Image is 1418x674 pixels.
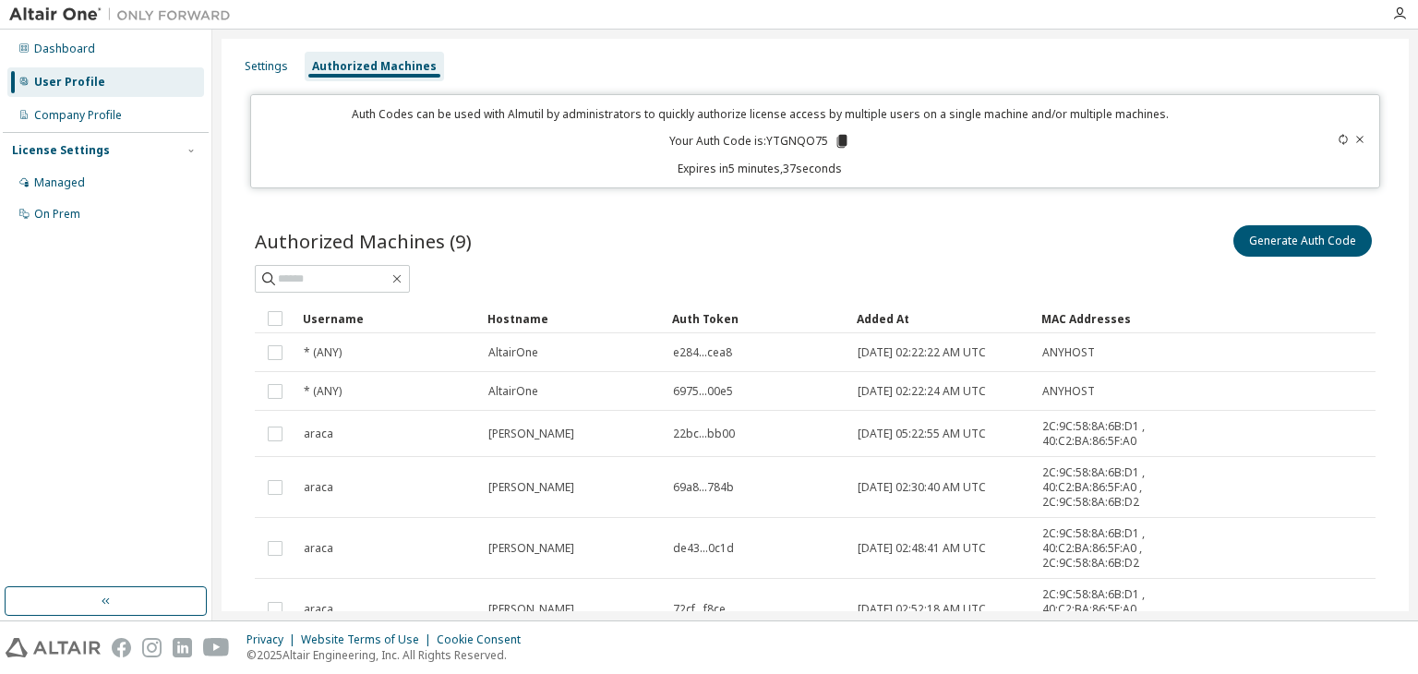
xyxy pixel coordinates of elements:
[669,133,850,150] p: Your Auth Code is: YTGNQO75
[488,541,574,556] span: [PERSON_NAME]
[673,345,732,360] span: e284...cea8
[858,480,986,495] span: [DATE] 02:30:40 AM UTC
[12,143,110,158] div: License Settings
[304,384,342,399] span: * (ANY)
[246,647,532,663] p: © 2025 Altair Engineering, Inc. All Rights Reserved.
[857,304,1027,333] div: Added At
[673,384,733,399] span: 6975...00e5
[488,427,574,441] span: [PERSON_NAME]
[173,638,192,657] img: linkedin.svg
[437,632,532,647] div: Cookie Consent
[1233,225,1372,257] button: Generate Auth Code
[488,345,538,360] span: AltairOne
[487,304,657,333] div: Hostname
[488,384,538,399] span: AltairOne
[34,42,95,56] div: Dashboard
[142,638,162,657] img: instagram.svg
[1041,304,1172,333] div: MAC Addresses
[1042,526,1172,571] span: 2C:9C:58:8A:6B:D1 , 40:C2:BA:86:5F:A0 , 2C:9C:58:8A:6B:D2
[303,304,473,333] div: Username
[858,384,986,399] span: [DATE] 02:22:24 AM UTC
[304,541,333,556] span: araca
[34,207,80,222] div: On Prem
[673,480,734,495] span: 69a8...784b
[262,161,1257,176] p: Expires in 5 minutes, 37 seconds
[858,602,986,617] span: [DATE] 02:52:18 AM UTC
[112,638,131,657] img: facebook.svg
[673,541,734,556] span: de43...0c1d
[304,602,333,617] span: araca
[34,108,122,123] div: Company Profile
[6,638,101,657] img: altair_logo.svg
[246,632,301,647] div: Privacy
[9,6,240,24] img: Altair One
[301,632,437,647] div: Website Terms of Use
[34,175,85,190] div: Managed
[304,345,342,360] span: * (ANY)
[255,228,472,254] span: Authorized Machines (9)
[312,59,437,74] div: Authorized Machines
[858,427,986,441] span: [DATE] 05:22:55 AM UTC
[1042,384,1095,399] span: ANYHOST
[488,602,574,617] span: [PERSON_NAME]
[304,480,333,495] span: araca
[1042,345,1095,360] span: ANYHOST
[488,480,574,495] span: [PERSON_NAME]
[245,59,288,74] div: Settings
[858,345,986,360] span: [DATE] 02:22:22 AM UTC
[1042,465,1172,510] span: 2C:9C:58:8A:6B:D1 , 40:C2:BA:86:5F:A0 , 2C:9C:58:8A:6B:D2
[672,304,842,333] div: Auth Token
[673,427,735,441] span: 22bc...bb00
[203,638,230,657] img: youtube.svg
[262,106,1257,122] p: Auth Codes can be used with Almutil by administrators to quickly authorize license access by mult...
[673,602,726,617] span: 72cf...f8ce
[858,541,986,556] span: [DATE] 02:48:41 AM UTC
[34,75,105,90] div: User Profile
[1042,587,1172,632] span: 2C:9C:58:8A:6B:D1 , 40:C2:BA:86:5F:A0 , 2C:9C:58:8A:6B:D2
[304,427,333,441] span: araca
[1042,419,1172,449] span: 2C:9C:58:8A:6B:D1 , 40:C2:BA:86:5F:A0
